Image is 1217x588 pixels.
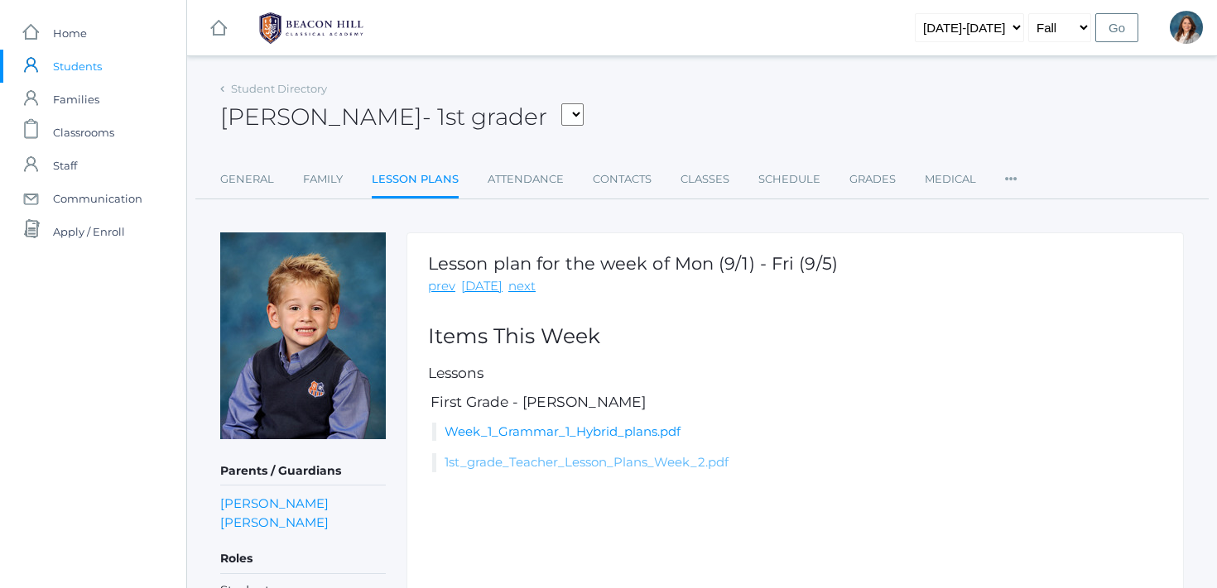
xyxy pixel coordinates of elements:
[461,277,503,296] a: [DATE]
[428,277,455,296] a: prev
[1170,11,1203,44] div: Jordan Alstot
[303,163,343,196] a: Family
[1095,13,1138,42] input: Go
[53,50,102,83] span: Students
[53,116,114,149] span: Classrooms
[220,163,274,196] a: General
[372,163,459,198] a: Lesson Plans
[220,545,386,573] h5: Roles
[445,423,681,439] a: Week_1_Grammar_1_Hybrid_plans.pdf
[428,325,1162,348] h2: Items This Week
[53,17,87,50] span: Home
[849,163,896,196] a: Grades
[681,163,729,196] a: Classes
[220,513,329,532] a: [PERSON_NAME]
[53,182,142,215] span: Communication
[231,82,327,95] a: Student Directory
[508,277,536,296] a: next
[428,254,838,273] h1: Lesson plan for the week of Mon (9/1) - Fri (9/5)
[593,163,652,196] a: Contacts
[488,163,564,196] a: Attendance
[249,7,373,49] img: BHCALogos-05-308ed15e86a5a0abce9b8dd61676a3503ac9727e845dece92d48e8588c001991.png
[428,394,1162,410] h5: First Grade - [PERSON_NAME]
[428,366,1162,381] h5: Lessons
[220,104,584,130] h2: [PERSON_NAME]
[422,103,547,131] span: - 1st grader
[758,163,820,196] a: Schedule
[220,494,329,513] a: [PERSON_NAME]
[220,457,386,485] h5: Parents / Guardians
[220,232,386,439] img: Nolan Alstot
[53,149,77,182] span: Staff
[445,454,729,470] a: 1st_grade_Teacher_Lesson_Plans_Week_2.pdf
[53,215,125,248] span: Apply / Enroll
[53,83,99,116] span: Families
[925,163,976,196] a: Medical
